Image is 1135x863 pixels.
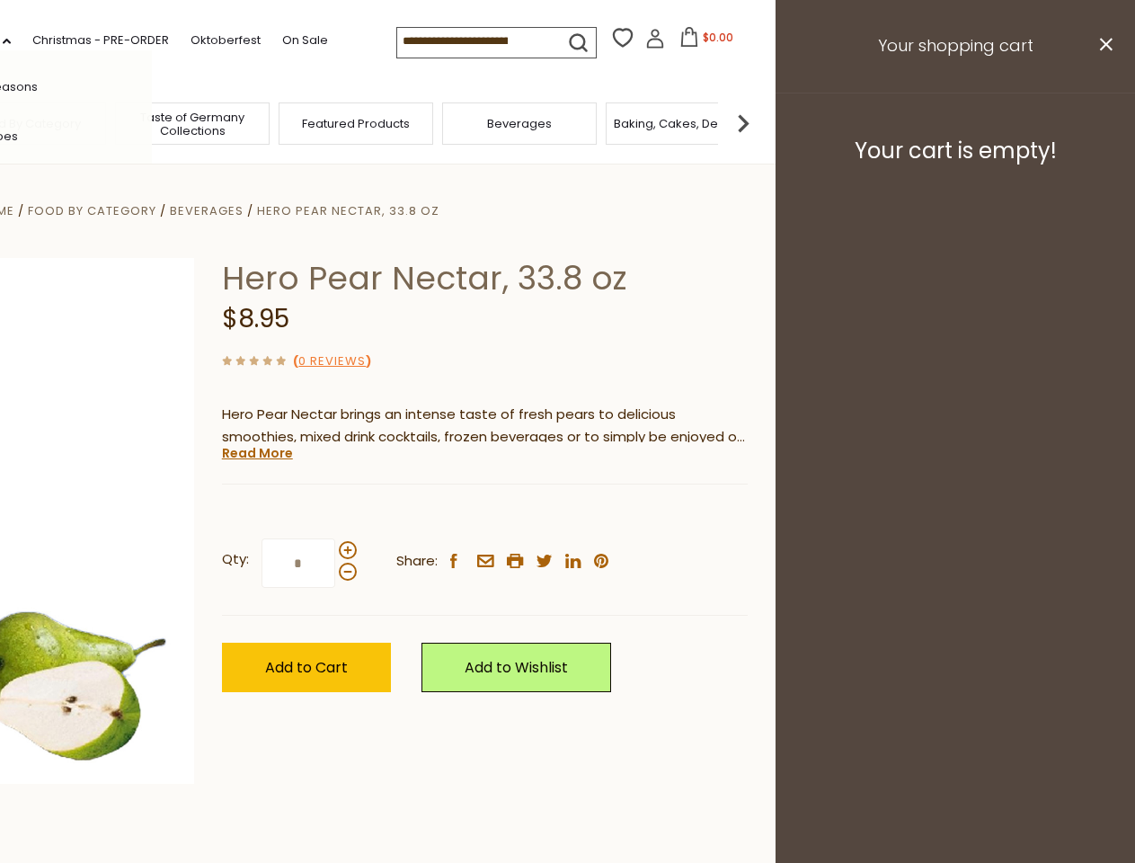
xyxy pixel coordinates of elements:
[298,352,366,371] a: 0 Reviews
[191,31,261,50] a: Oktoberfest
[222,258,748,298] h1: Hero Pear Nectar, 33.8 oz
[282,31,328,50] a: On Sale
[32,31,169,50] a: Christmas - PRE-ORDER
[487,117,552,130] a: Beverages
[669,27,745,54] button: $0.00
[222,548,249,571] strong: Qty:
[725,105,761,141] img: next arrow
[421,643,611,692] a: Add to Wishlist
[222,301,289,336] span: $8.95
[798,138,1113,165] h3: Your cart is empty!
[257,202,439,219] a: Hero Pear Nectar, 33.8 oz
[28,202,156,219] a: Food By Category
[302,117,410,130] a: Featured Products
[703,30,733,45] span: $0.00
[396,550,438,573] span: Share:
[222,643,391,692] button: Add to Cart
[222,444,293,462] a: Read More
[614,117,753,130] a: Baking, Cakes, Desserts
[265,657,348,678] span: Add to Cart
[222,404,748,449] p: Hero Pear Nectar brings an intense taste of fresh pears to delicious smoothies, mixed drink cockt...
[293,352,371,369] span: ( )
[120,111,264,138] a: Taste of Germany Collections
[262,538,335,588] input: Qty:
[170,202,244,219] a: Beverages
